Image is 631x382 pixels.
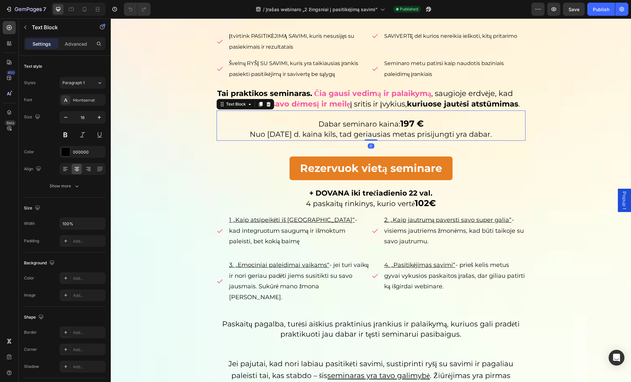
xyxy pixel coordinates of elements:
span: Jei pajutai, kad nori labiau pasitikėti savimi, sustiprinti ryšį su savimi ir pagaliau paleisti t... [118,341,402,373]
u: 4. „Pasitikėjimas savimi“ [273,243,345,250]
div: Text style [24,63,42,69]
iframe: Design area [111,18,631,382]
span: SAVIVERTĘ dėl kurios nereikia ieškoti, kitų pritarimo [273,14,407,21]
strong: 197 € [290,100,313,110]
p: - prieš kelis metus gyvai vykusios paskaitos įrašas, dar giliau patirti ką išgirdai webinare. [273,241,414,273]
div: 450 [6,70,16,75]
span: Seminaro metu patirsi kaip naudotis baziniais paleidimų įrankiais [273,42,393,59]
div: Add... [73,364,104,370]
span: Įrašas webinaro „2 žingsniai į pasitikėjimą savimi“ [266,6,378,13]
div: Border [24,329,37,335]
u: 3. „Emociniai paleidimai vaikams“ [118,243,219,250]
span: Įtvirtink PASITIKĖJIMĄ SAVIMI, kuris nesusijęs su pasiekimais ir rezultatais [118,14,244,32]
div: Add... [73,330,104,336]
strong: + DOVANA iki trečiadienio 22 val. [199,170,322,179]
span: Paskaitų pagalba, turėsi aiškius praktinius įrankius ir palaikymą, kuriuos gali pradėti praktikuo... [111,301,409,320]
div: Color [24,149,34,155]
div: Publish [593,6,609,13]
p: 7 [43,5,46,13]
p: - visiems jautriems žmonėms, kad būti taikoje su savo jautrumu. [273,196,414,228]
div: Show more [50,183,80,189]
input: Auto [60,218,105,229]
strong: įnešti savo dėmesį ir meilę [137,81,239,90]
u: 1 „Kaip atsipeikėti iš [GEOGRAPHIC_DATA]“ [118,198,244,205]
div: Size [24,113,41,122]
span: Nuo [DATE] d. kaina kils, tad geriausias metas prisijungti yra dabar. [139,111,381,120]
div: Beta [5,120,16,126]
div: Corner [24,346,37,352]
span: Save [569,7,579,12]
div: Add... [73,238,104,244]
div: 0 [257,125,264,130]
div: Add... [73,293,104,298]
div: Text Block [114,83,136,89]
div: Shape [24,313,45,322]
div: 000000 [73,149,104,155]
div: Undo/Redo [124,3,151,16]
strong: kuriuose jautėsi atstūmimas [296,81,408,90]
p: - kad integruotum saugumą ir išmoktum paleisti, bet kokią baimę [118,196,259,228]
a: Rezervuok vietą seminare [179,138,342,162]
p: Settings [33,40,51,47]
span: Published [400,6,418,12]
div: Shadow [24,364,39,370]
u: 2. „Kaip jautrumą paversti savo super galia“ [273,198,401,205]
button: Save [563,3,585,16]
div: Image [24,292,35,298]
button: Publish [587,3,615,16]
div: Size [24,204,41,213]
div: Font [24,97,32,103]
div: Open Intercom Messenger [609,350,624,366]
div: Padding [24,238,39,244]
div: Montserrat [73,97,104,103]
div: Align [24,165,42,174]
div: Background [24,259,56,268]
button: Show more [24,180,105,192]
span: į sritis ir įvykius, . [239,81,409,90]
div: Styles [24,80,35,86]
div: Add... [73,347,104,353]
span: 4 paskaitų rinkinys, kurio vertė [195,181,304,190]
span: Dabar seminaro kaina: [208,101,290,110]
p: Advanced [65,40,87,47]
span: Švelnų RYŠĮ SU SAVIMI, kuris yra taikiausias įrankis pasiekti pasitikėjimą ir savivertę be sąlygų [118,42,248,59]
p: - jei turi vaikų ir nori geriau padėti jiems susitikti su savo jausmais. Sukūrė mano žmona [PERSO... [118,241,259,284]
button: Paragraph 1 [59,77,105,89]
span: Paragraph 1 [62,80,85,86]
span: / [263,6,265,13]
strong: 102€ [304,179,325,190]
div: Color [24,275,34,281]
strong: Čia gausi vedimą ir palaikymą [203,70,321,80]
div: Add... [73,275,104,281]
span: Popup 1 [510,173,517,191]
button: 7 [3,3,49,16]
strong: Tai praktikos seminaras. [106,70,201,80]
p: Rezervuok vietą seminare [189,142,331,158]
p: Text Block [32,23,88,31]
u: seminaras yra tavo galimybė [217,353,319,362]
div: Width [24,221,35,227]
